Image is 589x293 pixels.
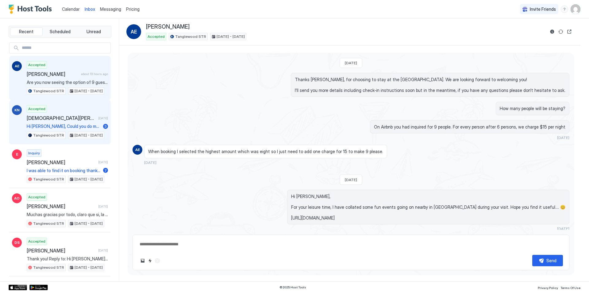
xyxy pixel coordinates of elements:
[98,116,108,120] span: [DATE]
[538,284,558,291] a: Privacy Policy
[560,284,580,291] a: Terms Of Use
[27,247,96,254] span: [PERSON_NAME]
[500,106,565,111] span: How many people will be staying?
[27,168,101,173] span: I was able to find it on booking thank you
[33,265,64,270] span: Tanglewood STR
[75,88,103,94] span: [DATE] - [DATE]
[9,26,111,38] div: tab-group
[27,256,108,262] span: Thank you! Reply to: Hi [PERSON_NAME], For your leisure time, I have colla...
[146,257,154,264] button: Quick reply
[75,176,103,182] span: [DATE] - [DATE]
[16,152,18,157] span: E
[10,27,43,36] button: Recent
[144,160,156,165] span: [DATE]
[28,150,40,156] span: Inquiry
[77,27,110,36] button: Unread
[75,133,103,138] span: [DATE] - [DATE]
[561,6,568,13] div: menu
[27,80,108,85] span: Are you now seeing the option of 9 guests?
[374,124,565,130] span: On Airbnb you had inquired for 9 people. For every person after 6 persons, we charge $15 per night
[135,147,140,152] span: AE
[27,212,108,217] span: Muchas gracias por todo, claro que si, la estadía sin [PERSON_NAME] fue de 5 estrellas, muchas gr...
[75,221,103,226] span: [DATE] - [DATE]
[291,194,565,221] span: Hi [PERSON_NAME], For your leisure time, I have collated some fun events going on nearby in [GEOG...
[6,272,21,287] iframe: Intercom live chat
[557,28,564,35] button: Sync reservation
[104,124,107,129] span: 3
[345,177,357,182] span: [DATE]
[532,255,563,266] button: Send
[27,203,96,209] span: [PERSON_NAME]
[557,226,569,231] span: [DATE]
[33,176,64,182] span: Tanglewood STR
[279,285,306,289] span: © 2025 Host Tools
[566,28,573,35] button: Open reservation
[75,265,103,270] span: [DATE] - [DATE]
[175,34,206,39] span: Tanglewood STR
[104,168,107,173] span: 7
[27,115,96,121] span: [DEMOGRAPHIC_DATA][PERSON_NAME]
[148,149,383,154] span: When booking I selected the highest amount which was eight so I just need to add one charge for 1...
[19,29,33,34] span: Recent
[33,133,64,138] span: Tanglewood STR
[19,43,110,53] input: Input Field
[98,204,108,208] span: [DATE]
[9,5,55,14] a: Host Tools Logo
[28,62,45,68] span: Accepted
[44,27,76,36] button: Scheduled
[98,248,108,252] span: [DATE]
[28,239,45,244] span: Accepted
[33,88,64,94] span: Tanglewood STR
[27,71,79,77] span: [PERSON_NAME]
[571,4,580,14] div: User profile
[14,196,20,201] span: AO
[148,34,165,39] span: Accepted
[538,286,558,290] span: Privacy Policy
[29,285,48,290] a: Google Play Store
[28,106,45,112] span: Accepted
[560,286,580,290] span: Terms Of Use
[217,34,245,39] span: [DATE] - [DATE]
[100,6,121,12] a: Messaging
[50,29,71,34] span: Scheduled
[85,6,95,12] a: Inbox
[549,28,556,35] button: Reservation information
[27,159,96,165] span: [PERSON_NAME]
[98,160,108,164] span: [DATE]
[14,107,20,113] span: KN
[146,23,190,30] span: [PERSON_NAME]
[131,28,137,35] span: AE
[139,257,146,264] button: Upload image
[14,240,20,245] span: DS
[27,124,101,129] span: Hi [PERSON_NAME], Could you do me a favor? [DATE] morning is weekly trash collection day. Could I...
[295,77,565,93] span: Thanks [PERSON_NAME], for choosing to stay at the [GEOGRAPHIC_DATA]. We are looking forward to we...
[62,6,80,12] a: Calendar
[15,63,19,69] span: AE
[557,135,569,140] span: [DATE]
[28,194,45,200] span: Accepted
[33,221,64,226] span: Tanglewood STR
[546,257,556,264] div: Send
[126,6,140,12] span: Pricing
[81,72,108,76] span: about 13 hours ago
[345,61,357,65] span: [DATE]
[530,6,556,12] span: Invite Friends
[9,285,27,290] a: App Store
[87,29,101,34] span: Unread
